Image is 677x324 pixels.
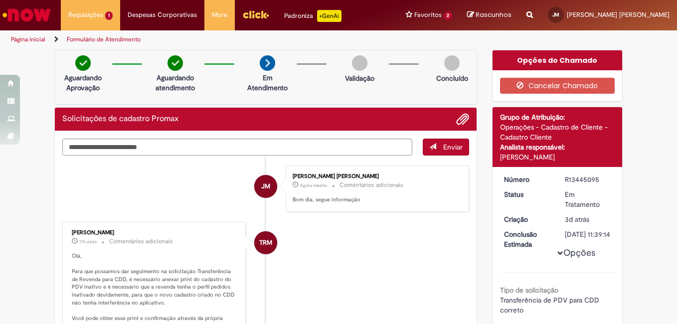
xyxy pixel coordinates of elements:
[552,11,559,18] span: JM
[339,181,403,189] small: Comentários adicionais
[128,10,197,20] span: Despesas Corporativas
[259,231,272,255] span: TRM
[565,215,589,224] span: 3d atrás
[254,175,277,198] div: Jessica Cavalheiro Marani
[500,112,615,122] div: Grupo de Atribuição:
[67,35,141,43] a: Formulário de Atendimento
[497,214,558,224] dt: Criação
[261,174,270,198] span: JM
[476,10,511,19] span: Rascunhos
[151,73,199,93] p: Aguardando atendimento
[443,143,463,152] span: Enviar
[565,215,589,224] time: 25/08/2025 15:43:51
[243,73,292,93] p: Em Atendimento
[62,139,412,156] textarea: Digite sua mensagem aqui...
[79,239,97,245] span: 17h atrás
[300,182,327,188] span: Agora mesmo
[345,73,374,83] p: Validação
[444,55,460,71] img: img-circle-grey.png
[68,10,103,20] span: Requisições
[414,10,442,20] span: Favoritos
[436,73,468,83] p: Concluído
[456,113,469,126] button: Adicionar anexos
[300,182,327,188] time: 28/08/2025 10:24:43
[212,10,227,20] span: More
[467,10,511,20] a: Rascunhos
[497,189,558,199] dt: Status
[565,189,611,209] div: Em Tratamento
[493,50,623,70] div: Opções do Chamado
[293,196,459,204] p: Bom dia, segue informação
[317,10,341,22] p: +GenAi
[423,139,469,156] button: Enviar
[72,230,238,236] div: [PERSON_NAME]
[75,55,91,71] img: check-circle-green.png
[260,55,275,71] img: arrow-next.png
[500,122,615,142] div: Operações - Cadastro de Cliente - Cadastro Cliente
[500,286,558,295] b: Tipo de solicitação
[500,296,601,315] span: Transferência de PDV para CDD correto
[7,30,444,49] ul: Trilhas de página
[168,55,183,71] img: check-circle-green.png
[352,55,367,71] img: img-circle-grey.png
[500,142,615,152] div: Analista responsável:
[565,174,611,184] div: R13445095
[293,173,459,179] div: [PERSON_NAME] [PERSON_NAME]
[565,229,611,239] div: [DATE] 11:39:14
[567,10,670,19] span: [PERSON_NAME] [PERSON_NAME]
[500,78,615,94] button: Cancelar Chamado
[1,5,52,25] img: ServiceNow
[444,11,452,20] span: 2
[59,73,107,93] p: Aguardando Aprovação
[109,237,173,246] small: Comentários adicionais
[254,231,277,254] div: Taise Rebeck Moreira
[284,10,341,22] div: Padroniza
[565,214,611,224] div: 25/08/2025 15:43:51
[105,11,113,20] span: 1
[242,7,269,22] img: click_logo_yellow_360x200.png
[500,152,615,162] div: [PERSON_NAME]
[497,229,558,249] dt: Conclusão Estimada
[497,174,558,184] dt: Número
[62,115,178,124] h2: Solicitações de cadastro Promax Histórico de tíquete
[11,35,45,43] a: Página inicial
[79,239,97,245] time: 27/08/2025 17:29:30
